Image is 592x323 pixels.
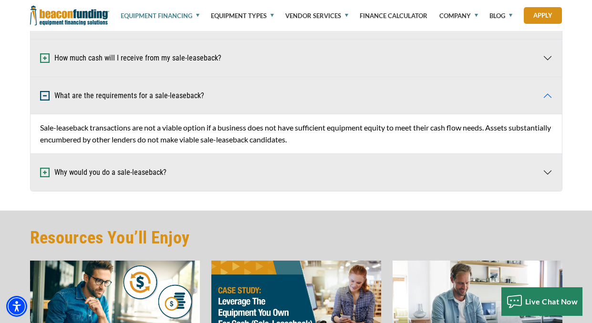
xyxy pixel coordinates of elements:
[31,154,562,191] button: Why would you do a sale-leaseback?
[30,230,562,246] h2: Resources You’ll Enjoy
[31,40,562,77] button: How much cash will I receive from my sale-leaseback?
[524,7,562,24] a: Apply
[6,296,27,317] div: Accessibility Menu
[31,77,562,114] button: What are the requirements for a sale-leaseback?
[525,297,578,306] span: Live Chat Now
[40,123,551,144] span: Sale-leaseback transactions are not a viable option if a business does not have sufficient equipm...
[40,168,50,177] img: Expand and Collapse Icon
[40,91,50,101] img: Expand and Collapse Icon
[40,53,50,63] img: Expand and Collapse Icon
[501,287,583,316] button: Live Chat Now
